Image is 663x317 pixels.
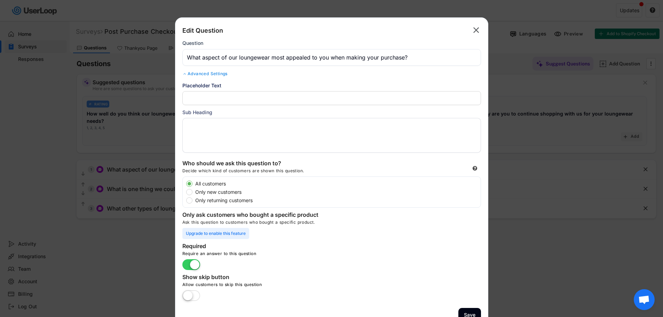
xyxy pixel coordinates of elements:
input: Type your question here... [182,49,481,66]
div: Question [182,40,203,46]
div: Require an answer to this question [182,251,391,259]
div: Open chat [634,289,655,310]
div: Show skip button [182,274,322,282]
div: Placeholder Text [182,82,481,89]
div: Edit Question [182,26,223,35]
text:  [473,25,479,35]
div: Who should we ask this question to? [182,160,322,168]
div: Upgrade to enable this feature [182,228,249,239]
label: Only new customers [193,190,481,195]
div: Only ask customers who bought a specific product [182,211,322,220]
div: Decide which kind of customers are shown this question. [182,168,356,176]
div: Sub Heading [182,109,481,116]
div: Advanced Settings [182,71,481,77]
label: Only returning customers [193,198,481,203]
div: Ask this question to customers who bought a specific product. [182,220,481,228]
label: All customers [193,181,481,186]
div: Required [182,243,322,251]
div: Allow customers to skip this question [182,282,391,290]
button:  [471,25,481,36]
